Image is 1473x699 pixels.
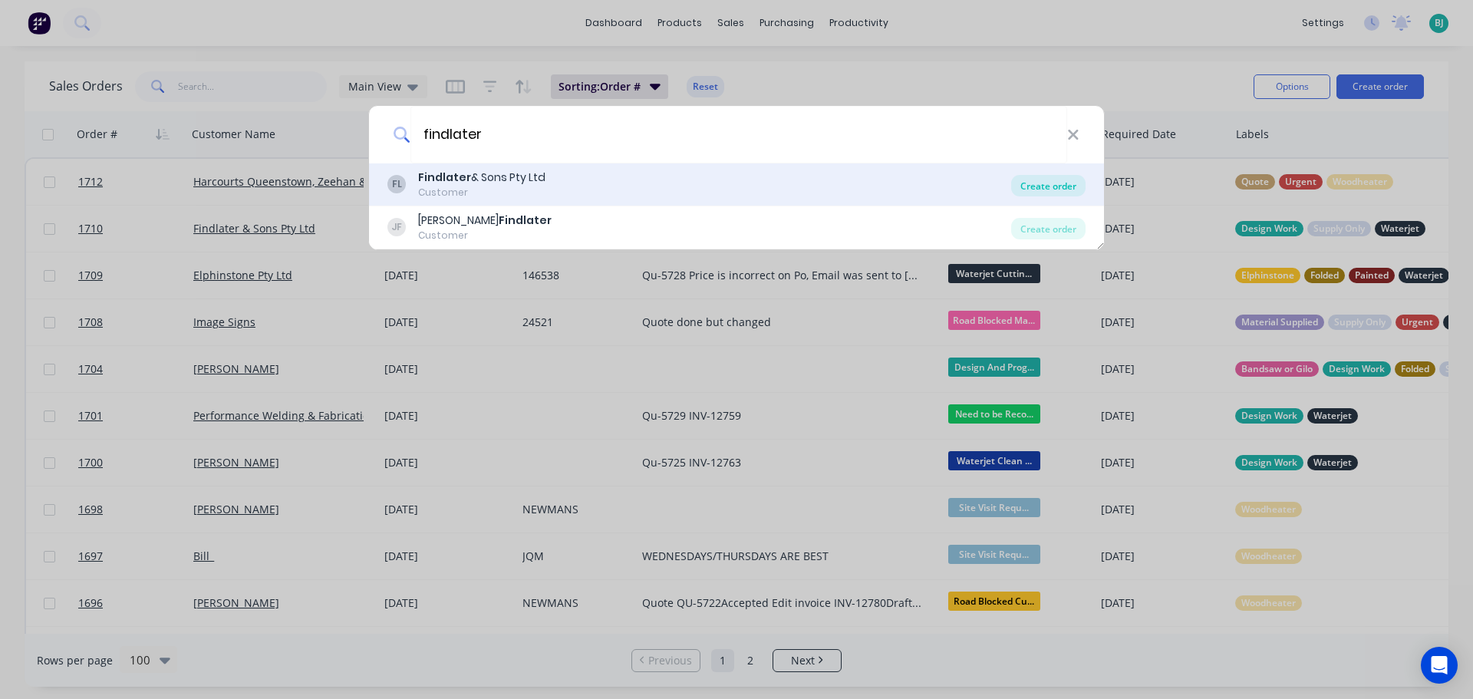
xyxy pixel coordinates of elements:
[418,186,545,199] div: Customer
[387,175,406,193] div: FL
[1011,218,1086,239] div: Create order
[387,218,406,236] div: JF
[418,213,552,229] div: [PERSON_NAME]
[499,213,552,228] b: Findlater
[418,229,552,242] div: Customer
[410,106,1067,163] input: Enter a customer name to create a new order...
[418,170,471,185] b: Findlater
[418,170,545,186] div: & Sons Pty Ltd
[1421,647,1458,684] div: Open Intercom Messenger
[1011,175,1086,196] div: Create order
